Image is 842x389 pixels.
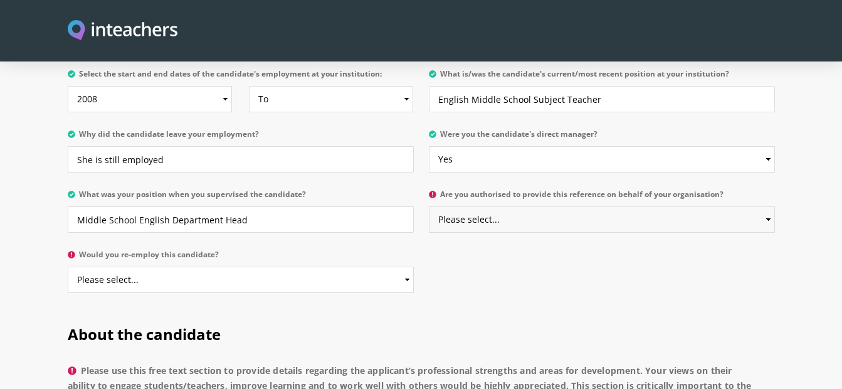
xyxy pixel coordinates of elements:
[68,190,414,206] label: What was your position when you supervised the candidate?
[429,190,775,206] label: Are you authorised to provide this reference on behalf of your organisation?
[68,70,414,86] label: Select the start and end dates of the candidate's employment at your institution:
[68,250,414,267] label: Would you re-employ this candidate?
[68,20,178,42] img: Inteachers
[68,324,221,344] span: About the candidate
[68,130,414,146] label: Why did the candidate leave your employment?
[429,70,775,86] label: What is/was the candidate's current/most recent position at your institution?
[68,20,178,42] a: Visit this site's homepage
[429,130,775,146] label: Were you the candidate's direct manager?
